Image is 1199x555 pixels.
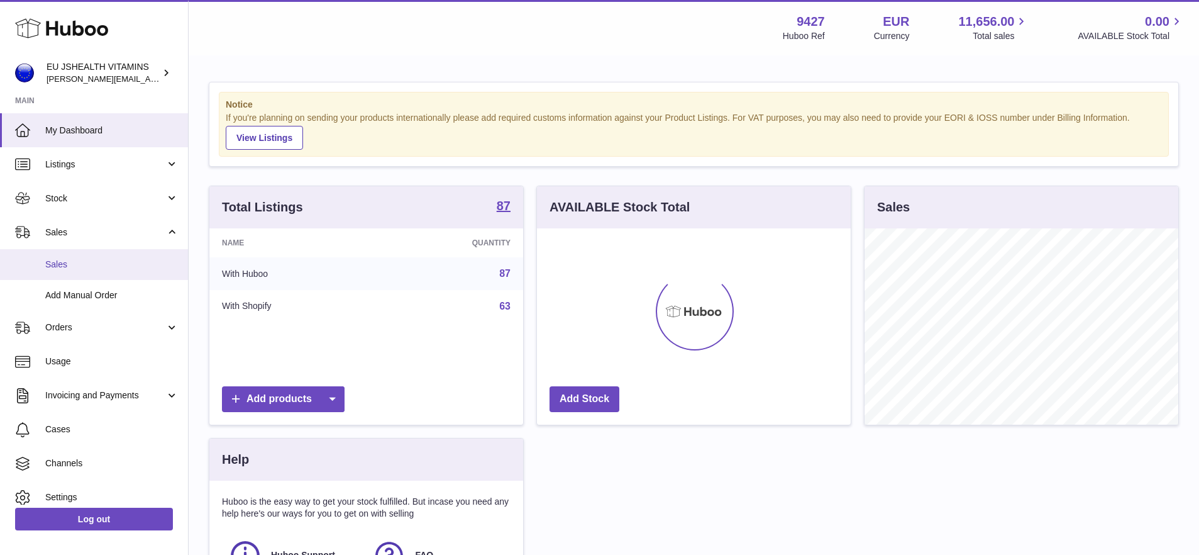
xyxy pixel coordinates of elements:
a: 87 [499,268,511,279]
a: 63 [499,301,511,311]
img: laura@jessicasepel.com [15,64,34,82]
span: [PERSON_NAME][EMAIL_ADDRESS][DOMAIN_NAME] [47,74,252,84]
h3: Help [222,451,249,468]
span: Settings [45,491,179,503]
div: Currency [874,30,910,42]
strong: EUR [883,13,909,30]
td: With Huboo [209,257,378,290]
strong: Notice [226,99,1162,111]
a: 0.00 AVAILABLE Stock Total [1078,13,1184,42]
p: Huboo is the easy way to get your stock fulfilled. But incase you need any help here's our ways f... [222,496,511,520]
span: Sales [45,259,179,271]
th: Name [209,228,378,257]
a: Add Stock [550,386,619,412]
span: AVAILABLE Stock Total [1078,30,1184,42]
span: Orders [45,322,165,334]
td: With Shopify [209,290,378,323]
span: Usage [45,356,179,367]
span: 11,656.00 [958,13,1014,30]
span: Total sales [973,30,1029,42]
span: My Dashboard [45,125,179,137]
h3: Sales [877,199,910,216]
a: 11,656.00 Total sales [958,13,1029,42]
span: Cases [45,423,179,435]
strong: 9427 [797,13,825,30]
strong: 87 [497,199,511,212]
th: Quantity [378,228,523,257]
a: View Listings [226,126,303,150]
h3: AVAILABLE Stock Total [550,199,690,216]
h3: Total Listings [222,199,303,216]
span: Invoicing and Payments [45,390,165,401]
span: Listings [45,159,165,171]
div: If you're planning on sending your products internationally please add required customs informati... [226,112,1162,150]
span: Sales [45,227,165,238]
a: Add products [222,386,345,412]
span: Stock [45,193,165,205]
a: 87 [497,199,511,215]
div: Huboo Ref [783,30,825,42]
span: Add Manual Order [45,289,179,301]
span: 0.00 [1145,13,1169,30]
div: EU JSHEALTH VITAMINS [47,61,160,85]
span: Channels [45,457,179,469]
a: Log out [15,508,173,530]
